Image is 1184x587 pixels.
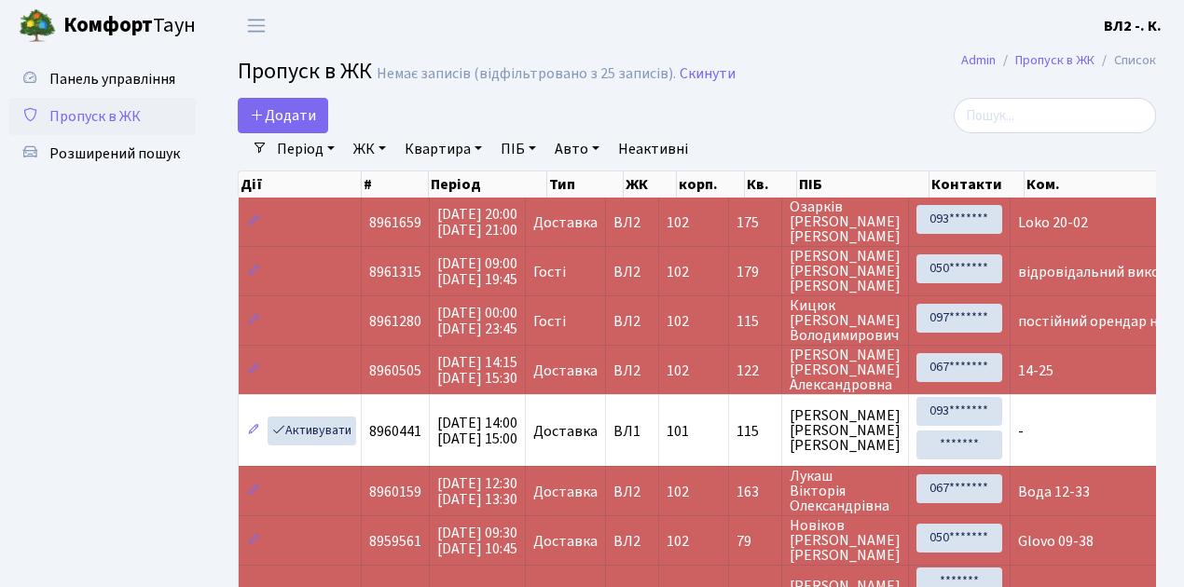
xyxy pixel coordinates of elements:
[790,249,901,293] span: [PERSON_NAME] [PERSON_NAME] [PERSON_NAME]
[790,348,901,392] span: [PERSON_NAME] [PERSON_NAME] Александровна
[9,61,196,98] a: Панель управління
[369,531,421,552] span: 8959561
[369,482,421,502] span: 8960159
[19,7,56,45] img: logo.png
[63,10,153,40] b: Комфорт
[1018,361,1053,381] span: 14-25
[677,171,745,198] th: корп.
[933,41,1184,80] nav: breadcrumb
[737,314,774,329] span: 115
[667,262,689,282] span: 102
[377,65,676,83] div: Немає записів (відфільтровано з 25 записів).
[954,98,1156,133] input: Пошук...
[790,199,901,244] span: Озарків [PERSON_NAME] [PERSON_NAME]
[1018,482,1090,502] span: Вода 12-33
[1104,15,1162,37] a: ВЛ2 -. К.
[533,485,598,499] span: Доставка
[667,531,689,552] span: 102
[63,10,196,42] span: Таун
[533,534,598,549] span: Доставка
[49,69,175,89] span: Панель управління
[667,311,689,332] span: 102
[1018,421,1024,442] span: -
[737,215,774,230] span: 175
[611,133,695,165] a: Неактивні
[49,143,180,164] span: Розширений пошук
[790,518,901,563] span: Новіков [PERSON_NAME] [PERSON_NAME]
[737,363,774,378] span: 122
[233,10,280,41] button: Переключити навігацію
[613,314,651,329] span: ВЛ2
[397,133,489,165] a: Квартира
[613,424,651,439] span: ВЛ1
[737,424,774,439] span: 115
[929,171,1025,198] th: Контакти
[613,534,651,549] span: ВЛ2
[9,98,196,135] a: Пропуск в ЖК
[1104,16,1162,36] b: ВЛ2 -. К.
[533,265,566,280] span: Гості
[1018,212,1088,233] span: Loko 20-02
[369,311,421,332] span: 8961280
[961,50,996,70] a: Admin
[429,171,547,198] th: Період
[613,215,651,230] span: ВЛ2
[437,204,517,240] span: [DATE] 20:00 [DATE] 21:00
[238,55,372,88] span: Пропуск в ЖК
[667,421,689,442] span: 101
[790,298,901,343] span: Кицюк [PERSON_NAME] Володимирович
[346,133,393,165] a: ЖК
[797,171,929,198] th: ПІБ
[268,416,356,445] a: Активувати
[745,171,797,198] th: Кв.
[547,133,607,165] a: Авто
[437,352,517,389] span: [DATE] 14:15 [DATE] 15:30
[547,171,624,198] th: Тип
[250,105,316,126] span: Додати
[269,133,342,165] a: Період
[437,413,517,449] span: [DATE] 14:00 [DATE] 15:00
[493,133,544,165] a: ПІБ
[238,98,328,133] a: Додати
[369,212,421,233] span: 8961659
[437,523,517,559] span: [DATE] 09:30 [DATE] 10:45
[613,363,651,378] span: ВЛ2
[737,265,774,280] span: 179
[437,303,517,339] span: [DATE] 00:00 [DATE] 23:45
[790,408,901,453] span: [PERSON_NAME] [PERSON_NAME] [PERSON_NAME]
[437,253,517,290] span: [DATE] 09:00 [DATE] 19:45
[239,171,362,198] th: Дії
[533,314,566,329] span: Гості
[790,469,901,513] span: Лукаш Вікторія Олександрівна
[667,361,689,381] span: 102
[680,65,736,83] a: Скинути
[437,473,517,510] span: [DATE] 12:30 [DATE] 13:30
[369,361,421,381] span: 8960505
[737,534,774,549] span: 79
[49,106,141,127] span: Пропуск в ЖК
[624,171,677,198] th: ЖК
[667,482,689,502] span: 102
[533,363,598,378] span: Доставка
[369,262,421,282] span: 8961315
[613,265,651,280] span: ВЛ2
[533,215,598,230] span: Доставка
[1095,50,1156,71] li: Список
[9,135,196,172] a: Розширений пошук
[613,485,651,499] span: ВЛ2
[533,424,598,439] span: Доставка
[1018,531,1094,552] span: Glovo 09-38
[667,212,689,233] span: 102
[362,171,429,198] th: #
[737,485,774,499] span: 163
[1015,50,1095,70] a: Пропуск в ЖК
[369,421,421,442] span: 8960441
